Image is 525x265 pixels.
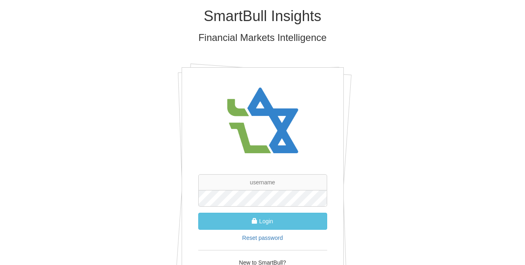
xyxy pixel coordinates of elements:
button: Login [198,213,327,230]
a: Reset password [242,235,283,241]
h1: SmartBull Insights [26,8,500,24]
img: avatar [222,80,303,162]
input: username [198,174,327,190]
h3: Financial Markets Intelligence [26,32,500,43]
